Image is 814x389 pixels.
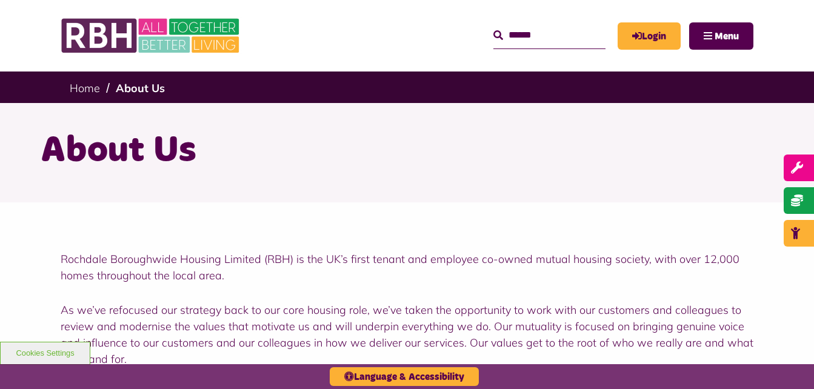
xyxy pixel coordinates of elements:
span: Menu [715,32,739,41]
button: Language & Accessibility [330,367,479,386]
img: RBH [61,12,242,59]
a: Home [70,81,100,95]
a: MyRBH [618,22,681,50]
p: Rochdale Boroughwide Housing Limited (RBH) is the UK’s first tenant and employee co-owned mutual ... [61,251,753,284]
p: As we’ve refocused our strategy back to our core housing role, we’ve taken the opportunity to wor... [61,302,753,367]
button: Navigation [689,22,753,50]
a: About Us [116,81,165,95]
h1: About Us [41,127,774,175]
